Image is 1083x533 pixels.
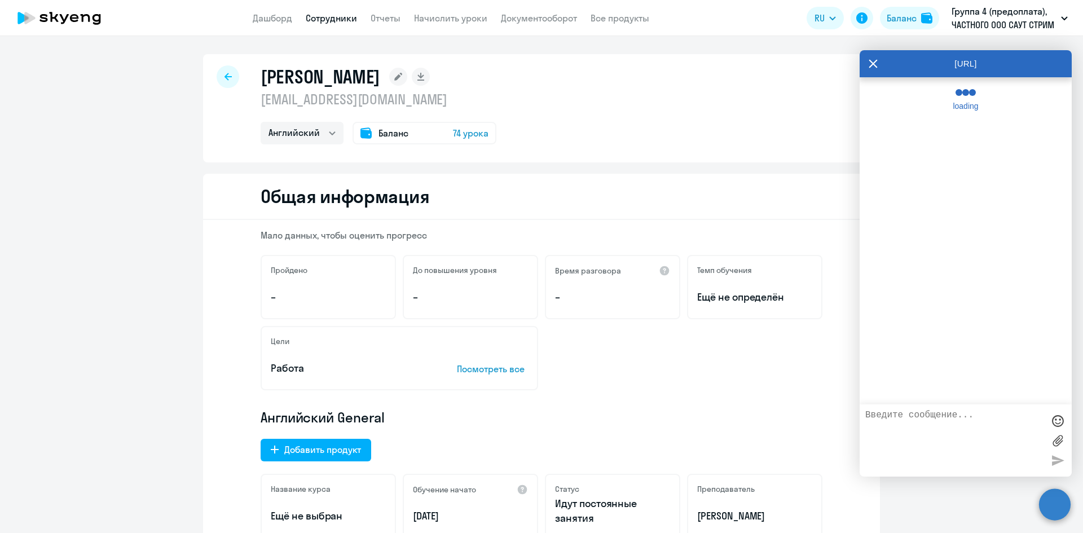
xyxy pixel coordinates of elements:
span: RU [815,11,825,25]
a: Документооборот [501,12,577,24]
button: Балансbalance [880,7,939,29]
p: Мало данных, чтобы оценить прогресс [261,229,822,241]
img: balance [921,12,932,24]
p: Ещё не выбран [271,509,386,523]
h5: Статус [555,484,579,494]
a: Сотрудники [306,12,357,24]
h5: До повышения уровня [413,265,497,275]
p: – [271,290,386,305]
span: 74 урока [453,126,488,140]
label: Лимит 10 файлов [1049,432,1066,449]
button: Добавить продукт [261,439,371,461]
p: – [555,290,670,305]
p: [PERSON_NAME] [697,509,812,523]
a: Все продукты [591,12,649,24]
h5: Название курса [271,484,331,494]
a: Начислить уроки [414,12,487,24]
p: Группа 4 (предоплата), ЧАСТНОГО ООО САУТ СТРИМ ТРАНСПОРТ Б.В. В Г. АНАПА, ФЛ [952,5,1056,32]
a: Дашборд [253,12,292,24]
h5: Преподаватель [697,484,755,494]
button: Группа 4 (предоплата), ЧАСТНОГО ООО САУТ СТРИМ ТРАНСПОРТ Б.В. В Г. АНАПА, ФЛ [946,5,1073,32]
span: Ещё не определён [697,290,812,305]
h5: Пройдено [271,265,307,275]
p: – [413,290,528,305]
a: Отчеты [371,12,400,24]
div: Добавить продукт [284,443,361,456]
h5: Темп обучения [697,265,752,275]
span: loading [946,102,985,111]
p: Посмотреть все [457,362,528,376]
p: Работа [271,361,422,376]
h2: Общая информация [261,185,429,208]
h1: [PERSON_NAME] [261,65,380,88]
p: [EMAIL_ADDRESS][DOMAIN_NAME] [261,90,496,108]
h5: Цели [271,336,289,346]
span: Баланс [378,126,408,140]
p: Идут постоянные занятия [555,496,670,526]
p: [DATE] [413,509,528,523]
h5: Обучение начато [413,484,476,495]
button: RU [807,7,844,29]
span: Английский General [261,408,385,426]
div: Баланс [887,11,917,25]
h5: Время разговора [555,266,621,276]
